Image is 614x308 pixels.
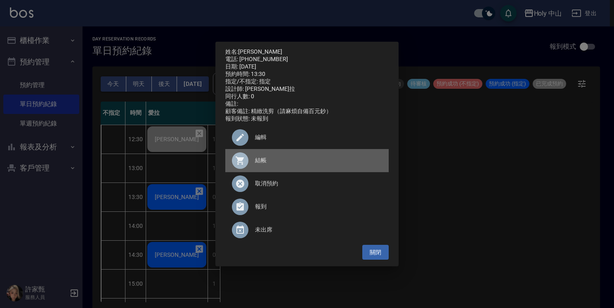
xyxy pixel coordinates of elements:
div: 指定/不指定: 指定 [225,78,389,85]
span: 取消預約 [255,179,382,188]
div: 設計師: [PERSON_NAME]拉 [225,85,389,93]
span: 結帳 [255,156,382,165]
a: 結帳 [225,149,389,172]
div: 編輯 [225,126,389,149]
div: 電話: [PHONE_NUMBER] [225,56,389,63]
div: 顧客備註: 精緻洗剪（請麻煩自備百元鈔） [225,108,389,115]
span: 未出席 [255,225,382,234]
div: 取消預約 [225,172,389,195]
span: 編輯 [255,133,382,142]
button: 關閉 [362,245,389,260]
div: 備註: [225,100,389,108]
div: 報到 [225,195,389,218]
a: [PERSON_NAME] [238,48,282,55]
div: 同行人數: 0 [225,93,389,100]
div: 日期: [DATE] [225,63,389,71]
div: 報到狀態: 未報到 [225,115,389,123]
div: 未出席 [225,218,389,242]
span: 報到 [255,202,382,211]
div: 預約時間: 13:30 [225,71,389,78]
p: 姓名: [225,48,389,56]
